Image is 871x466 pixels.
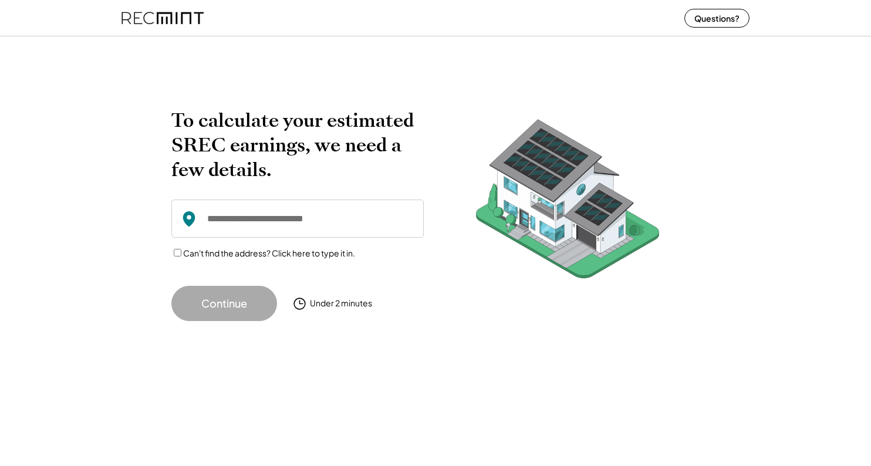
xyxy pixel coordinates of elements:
[121,2,204,33] img: recmint-logotype%403x%20%281%29.jpeg
[183,248,355,258] label: Can't find the address? Click here to type it in.
[684,9,750,28] button: Questions?
[310,298,372,309] div: Under 2 minutes
[453,108,682,296] img: RecMintArtboard%207.png
[171,286,277,321] button: Continue
[171,108,424,182] h2: To calculate your estimated SREC earnings, we need a few details.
